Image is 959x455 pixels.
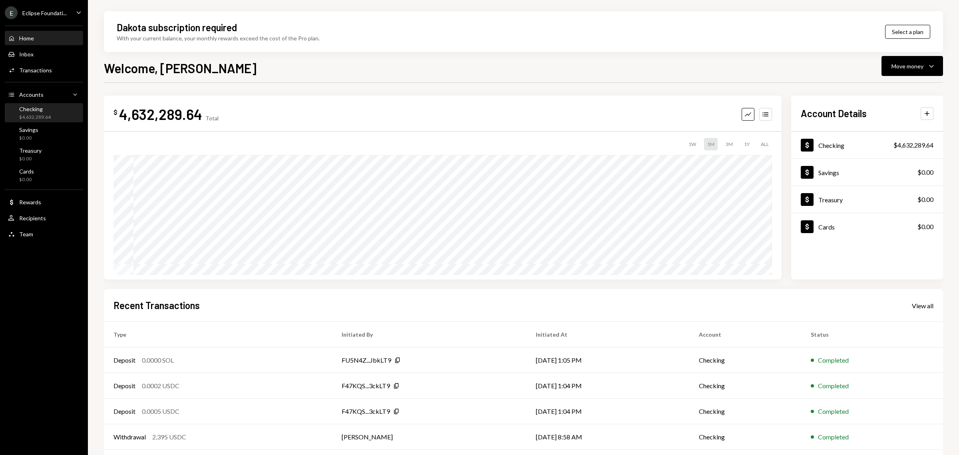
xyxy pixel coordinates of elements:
[342,407,390,416] div: F47KQS...3ckLT9
[117,21,237,34] div: Dakota subscription required
[526,322,689,347] th: Initiated At
[19,126,38,133] div: Savings
[689,322,801,347] th: Account
[917,195,933,204] div: $0.00
[332,424,527,450] td: [PERSON_NAME]
[893,140,933,150] div: $4,632,289.64
[912,301,933,310] a: View all
[704,138,718,150] div: 1M
[113,432,146,442] div: Withdrawal
[741,138,753,150] div: 1Y
[5,87,83,102] a: Accounts
[818,169,839,176] div: Savings
[19,156,42,162] div: $0.00
[818,223,835,231] div: Cards
[685,138,699,150] div: 1W
[791,213,943,240] a: Cards$0.00
[113,407,135,416] div: Deposit
[801,322,943,347] th: Status
[19,114,51,121] div: $4,632,289.64
[5,145,83,164] a: Treasury$0.00
[19,67,52,74] div: Transactions
[113,108,117,116] div: $
[5,63,83,77] a: Transactions
[5,166,83,185] a: Cards$0.00
[758,138,772,150] div: ALL
[19,176,34,183] div: $0.00
[526,424,689,450] td: [DATE] 8:58 AM
[5,227,83,241] a: Team
[19,106,51,112] div: Checking
[19,147,42,154] div: Treasury
[19,199,41,206] div: Rewards
[119,105,202,123] div: 4,632,289.64
[113,381,135,391] div: Deposit
[818,432,849,442] div: Completed
[689,399,801,424] td: Checking
[104,322,332,347] th: Type
[5,31,83,45] a: Home
[19,168,34,175] div: Cards
[342,355,391,365] div: FU5N4Z...JbkLT9
[689,424,801,450] td: Checking
[818,142,844,149] div: Checking
[205,115,219,122] div: Total
[19,35,34,42] div: Home
[113,299,200,312] h2: Recent Transactions
[526,399,689,424] td: [DATE] 1:04 PM
[818,407,849,416] div: Completed
[917,168,933,177] div: $0.00
[19,135,38,142] div: $0.00
[142,407,179,416] div: 0.0005 USDC
[142,355,174,365] div: 0.0000 SOL
[526,347,689,373] td: [DATE] 1:05 PM
[526,373,689,399] td: [DATE] 1:04 PM
[19,231,33,237] div: Team
[801,107,867,120] h2: Account Details
[722,138,736,150] div: 3M
[5,124,83,143] a: Savings$0.00
[113,355,135,365] div: Deposit
[917,222,933,231] div: $0.00
[881,56,943,76] button: Move money
[818,381,849,391] div: Completed
[818,196,843,204] div: Treasury
[22,10,67,16] div: Eclipse Foundati...
[791,159,943,186] a: Savings$0.00
[791,132,943,158] a: Checking$4,632,289.64
[891,62,923,70] div: Move money
[818,355,849,365] div: Completed
[19,51,34,58] div: Inbox
[104,60,257,76] h1: Welcome, [PERSON_NAME]
[19,91,44,98] div: Accounts
[5,6,18,19] div: E
[689,347,801,373] td: Checking
[332,322,527,347] th: Initiated By
[5,211,83,225] a: Recipients
[142,381,179,391] div: 0.0002 USDC
[5,103,83,122] a: Checking$4,632,289.64
[791,186,943,213] a: Treasury$0.00
[5,195,83,209] a: Rewards
[19,215,46,222] div: Recipients
[912,302,933,310] div: View all
[152,432,186,442] div: 2,395 USDC
[885,25,930,39] button: Select a plan
[342,381,390,391] div: F47KQS...3ckLT9
[5,47,83,61] a: Inbox
[689,373,801,399] td: Checking
[117,34,320,42] div: With your current balance, your monthly rewards exceed the cost of the Pro plan.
